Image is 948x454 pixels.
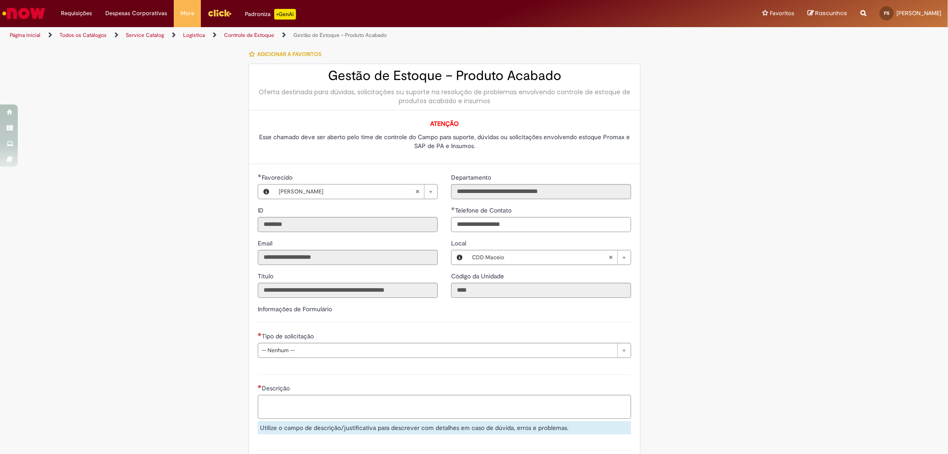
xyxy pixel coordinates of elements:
[472,250,608,265] span: CDD Maceio
[604,250,617,265] abbr: Limpar campo Local
[452,250,468,265] button: Local, Visualizar este registro CDD Maceio
[224,32,274,39] a: Controle de Estoque
[258,206,265,214] span: Somente leitura - ID
[258,333,262,336] span: Necessários
[451,207,455,210] span: Obrigatório Preenchido
[430,120,459,128] span: ATENÇÃO
[258,395,631,419] textarea: Descrição
[451,184,631,199] input: Departamento
[293,32,387,39] a: Gestão de Estoque – Produto Acabado
[808,9,847,18] a: Rascunhos
[451,272,506,281] label: Somente leitura - Código da Unidade
[258,421,631,434] div: Utilize o campo de descrição/justificativa para descrever com detalhes em caso de dúvida, erros e...
[245,9,296,20] div: Padroniza
[451,283,631,298] input: Código da Unidade
[258,239,274,247] span: Somente leitura - Email
[451,239,468,247] span: Local
[126,32,164,39] a: Service Catalog
[884,10,889,16] span: PS
[258,385,262,388] span: Necessários
[258,68,631,83] h2: Gestão de Estoque – Produto Acabado
[7,27,625,44] ul: Trilhas de página
[258,206,265,215] label: Somente leitura - ID
[61,9,92,18] span: Requisições
[180,9,194,18] span: More
[258,185,274,199] button: Favorecido, Visualizar este registro Paulo Henrique Rodrigues Dos Santos
[258,88,631,105] div: Oferta destinada para dúvidas, solicitações ou suporte na resolução de problemas envolvendo contr...
[770,9,794,18] span: Favoritos
[451,173,493,182] label: Somente leitura - Departamento
[411,185,424,199] abbr: Limpar campo Favorecido
[279,185,415,199] span: [PERSON_NAME]
[274,185,437,199] a: [PERSON_NAME]Limpar campo Favorecido
[815,9,847,17] span: Rascunhos
[262,384,292,392] span: Descrição
[451,173,493,181] span: Somente leitura - Departamento
[262,343,613,358] span: -- Nenhum --
[105,9,167,18] span: Despesas Corporativas
[258,250,438,265] input: Email
[468,250,631,265] a: CDD MaceioLimpar campo Local
[258,133,631,150] p: Esse chamado deve ser aberto pelo time de controle do Campo para suporte, dúvidas ou solicitações...
[208,6,232,20] img: click_logo_yellow_360x200.png
[258,217,438,232] input: ID
[258,283,438,298] input: Título
[257,51,321,58] span: Adicionar a Favoritos
[258,305,332,313] label: Informações de Formulário
[1,4,47,22] img: ServiceNow
[258,174,262,177] span: Obrigatório Preenchido
[262,173,294,181] span: Necessários - Favorecido
[248,45,326,64] button: Adicionar a Favoritos
[455,206,513,214] span: Telefone de Contato
[258,272,275,281] label: Somente leitura - Título
[258,239,274,248] label: Somente leitura - Email
[274,9,296,20] p: +GenAi
[896,9,941,17] span: [PERSON_NAME]
[60,32,107,39] a: Todos os Catálogos
[183,32,205,39] a: Logistica
[451,217,631,232] input: Telefone de Contato
[10,32,40,39] a: Página inicial
[262,332,316,340] span: Tipo de solicitação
